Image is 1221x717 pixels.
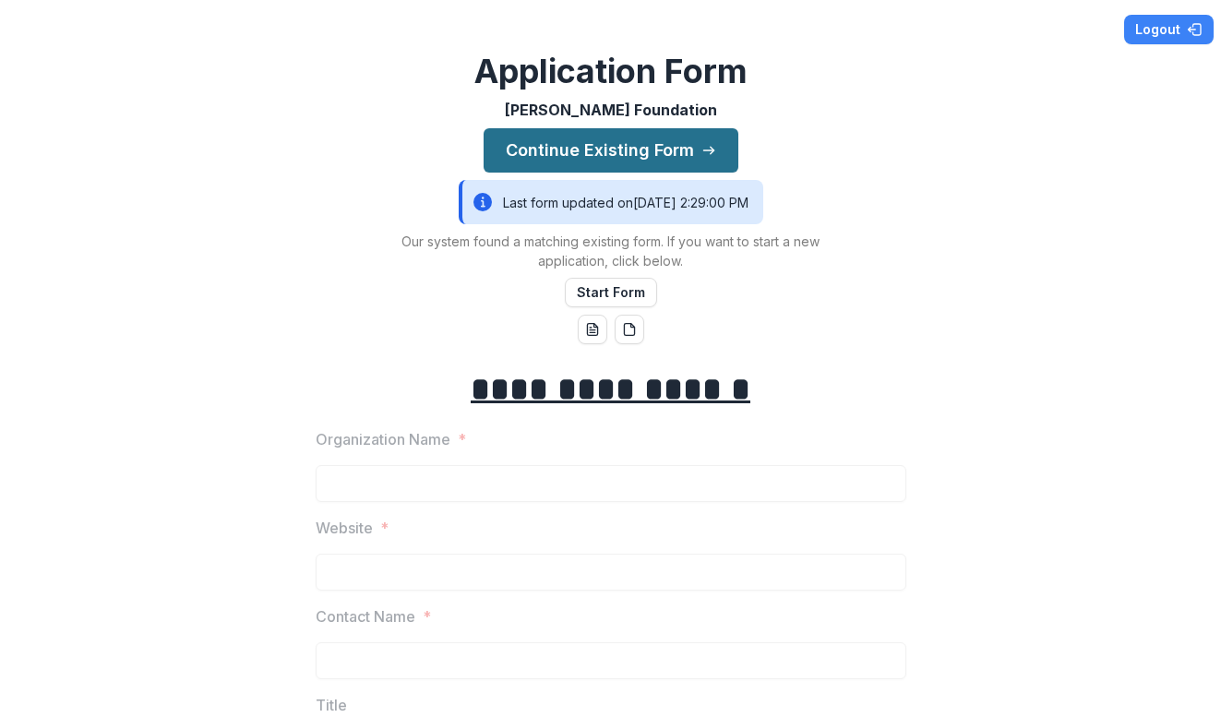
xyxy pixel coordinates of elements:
button: pdf-download [615,315,644,344]
button: Start Form [565,278,657,307]
p: Website [316,517,373,539]
p: Contact Name [316,605,415,627]
p: Organization Name [316,428,450,450]
button: Continue Existing Form [484,128,738,173]
p: Title [316,694,347,716]
p: [PERSON_NAME] Foundation [505,99,717,121]
div: Last form updated on [DATE] 2:29:00 PM [459,180,763,224]
button: word-download [578,315,607,344]
p: Our system found a matching existing form. If you want to start a new application, click below. [380,232,842,270]
h2: Application Form [474,52,748,91]
button: Logout [1124,15,1214,44]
